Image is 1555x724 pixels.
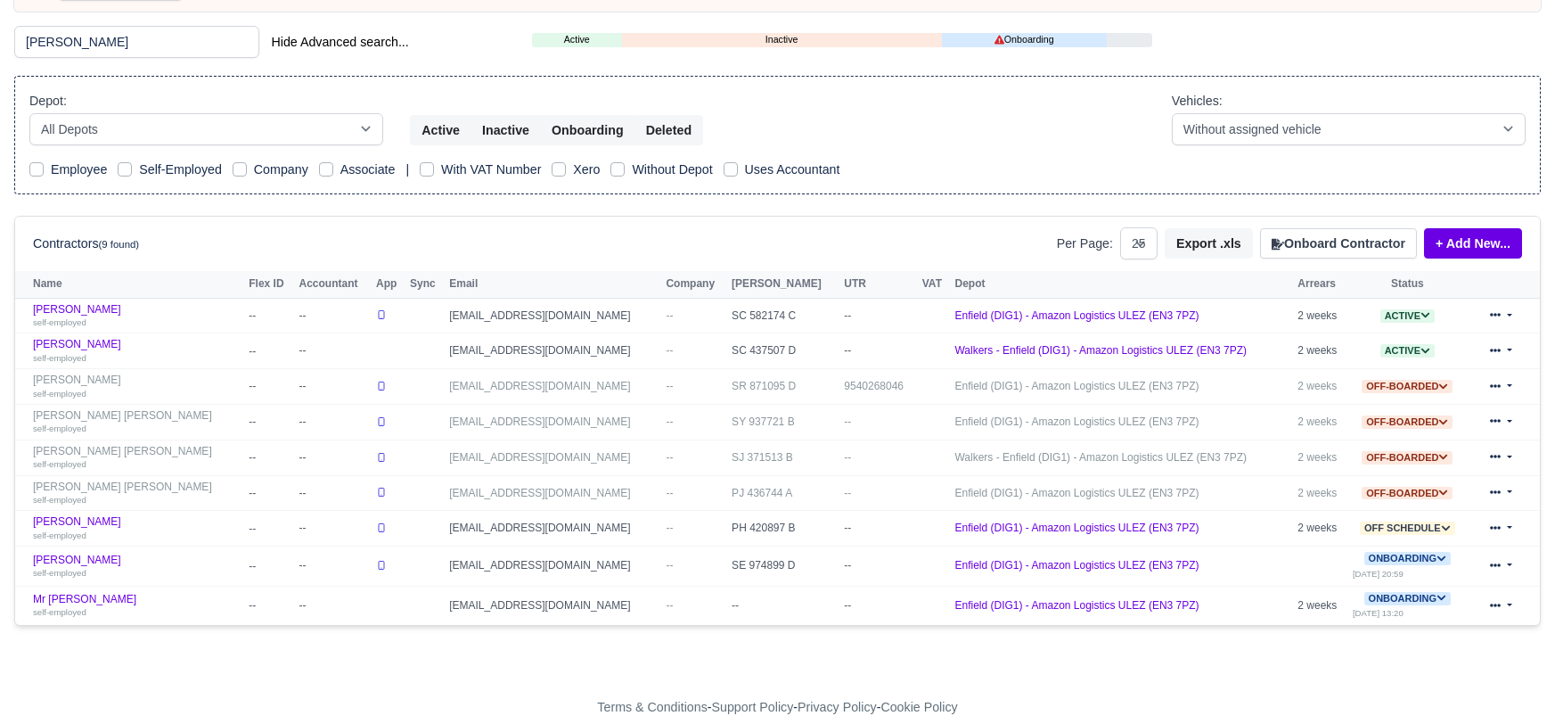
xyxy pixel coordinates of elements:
a: Off-boarded [1362,487,1453,499]
td: SR 871095 D [727,369,839,405]
a: Walkers - Enfield (DIG1) - Amazon Logistics ULEZ (EN3 7PZ) [954,344,1247,357]
td: [EMAIL_ADDRESS][DOMAIN_NAME] [445,475,661,511]
td: SY 937721 B [727,404,839,440]
button: Inactive [471,115,541,145]
td: -- [295,547,372,587]
th: Arrears [1293,271,1348,298]
td: [EMAIL_ADDRESS][DOMAIN_NAME] [445,369,661,405]
td: [EMAIL_ADDRESS][DOMAIN_NAME] [445,511,661,547]
span: Off-boarded [1362,380,1453,393]
td: -- [244,440,294,475]
span: -- [666,415,673,428]
a: [PERSON_NAME] self-employed [33,554,240,580]
a: Off-boarded [1362,451,1453,464]
td: 2 weeks [1293,511,1348,547]
a: Active [1380,344,1435,357]
a: [PERSON_NAME] [PERSON_NAME] self-employed [33,409,240,435]
small: (9 found) [99,239,140,250]
span: -- [666,559,673,572]
a: Onboarding [942,32,1107,47]
td: -- [295,404,372,440]
a: Walkers - Enfield (DIG1) - Amazon Logistics ULEZ (EN3 7PZ) [954,451,1247,464]
a: Enfield (DIG1) - Amazon Logistics ULEZ (EN3 7PZ) [954,487,1199,499]
td: SJ 371513 B [727,440,839,475]
td: -- [244,511,294,547]
th: Status [1348,271,1467,298]
small: [DATE] 20:59 [1353,569,1404,579]
iframe: Chat Widget [1466,638,1555,724]
td: 9540268046 [839,369,917,405]
td: -- [244,475,294,511]
small: self-employed [33,353,86,363]
a: Mr [PERSON_NAME] self-employed [33,593,240,619]
th: App [372,271,405,298]
a: Enfield (DIG1) - Amazon Logistics ULEZ (EN3 7PZ) [954,415,1199,428]
td: -- [727,586,839,625]
label: Uses Accountant [745,160,840,180]
small: [DATE] 13:20 [1353,608,1404,618]
a: Enfield (DIG1) - Amazon Logistics ULEZ (EN3 7PZ) [954,599,1199,612]
span: -- [666,487,673,499]
td: -- [244,333,294,369]
label: Company [254,160,308,180]
label: With VAT Number [441,160,541,180]
td: -- [295,586,372,625]
td: -- [839,404,917,440]
span: | [405,162,409,177]
small: self-employed [33,495,86,505]
a: Terms & Conditions [597,700,707,714]
span: Active [1380,344,1435,358]
label: Self-Employed [139,160,222,180]
td: -- [839,440,917,475]
a: [PERSON_NAME] self-employed [33,338,240,364]
td: 2 weeks [1293,333,1348,369]
th: UTR [839,271,917,298]
span: Off-boarded [1362,451,1453,465]
small: self-employed [33,389,86,399]
th: Flex ID [244,271,294,298]
a: Enfield (DIG1) - Amazon Logistics ULEZ (EN3 7PZ) [954,522,1199,534]
a: Active [1380,309,1435,322]
a: Privacy Policy [798,700,877,714]
small: self-employed [33,459,86,469]
span: Active [1380,309,1435,323]
a: Enfield (DIG1) - Amazon Logistics ULEZ (EN3 7PZ) [954,380,1199,392]
td: -- [839,298,917,333]
span: -- [666,522,673,534]
label: Associate [340,160,396,180]
td: -- [839,547,917,587]
td: -- [839,511,917,547]
td: [EMAIL_ADDRESS][DOMAIN_NAME] [445,333,661,369]
span: Off-boarded [1362,415,1453,429]
th: Sync [405,271,445,298]
a: Enfield (DIG1) - Amazon Logistics ULEZ (EN3 7PZ) [954,559,1199,572]
label: Vehicles: [1172,91,1223,111]
td: [EMAIL_ADDRESS][DOMAIN_NAME] [445,547,661,587]
input: Search (by name, email, transporter id) ... [14,26,259,58]
button: Export .xls [1165,228,1253,259]
small: self-employed [33,531,86,540]
small: self-employed [33,424,86,433]
td: -- [295,298,372,333]
span: -- [666,599,673,612]
td: -- [839,586,917,625]
td: -- [295,475,372,511]
a: [PERSON_NAME] [PERSON_NAME] self-employed [33,445,240,471]
td: SE 974899 D [727,547,839,587]
a: Inactive [622,32,942,47]
span: Off schedule [1360,522,1455,535]
td: PH 420897 B [727,511,839,547]
td: -- [295,440,372,475]
th: Name [15,271,244,298]
th: [PERSON_NAME] [727,271,839,298]
td: 2 weeks [1293,586,1348,625]
td: -- [839,333,917,369]
a: Cookie Policy [880,700,957,714]
a: [PERSON_NAME] self-employed [33,303,240,329]
td: -- [295,511,372,547]
th: Accountant [295,271,372,298]
button: Active [410,115,471,145]
th: Email [445,271,661,298]
span: Onboarding [1364,552,1451,565]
